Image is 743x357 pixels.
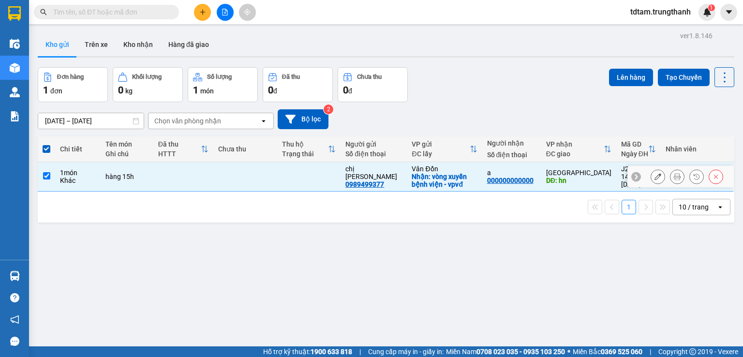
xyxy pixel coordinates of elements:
[10,63,20,73] img: warehouse-icon
[282,140,328,148] div: Thu hộ
[407,136,482,162] th: Toggle SortBy
[573,346,642,357] span: Miền Bắc
[368,346,444,357] span: Cung cấp máy in - giấy in:
[158,150,201,158] div: HTTT
[601,348,642,356] strong: 0369 525 060
[194,4,211,21] button: plus
[487,169,536,177] div: a
[720,4,737,21] button: caret-down
[651,169,665,184] div: Sửa đơn hàng
[650,346,651,357] span: |
[278,109,328,129] button: Bộ lọc
[60,145,96,153] div: Chi tiết
[193,84,198,96] span: 1
[263,67,333,102] button: Đã thu0đ
[343,84,348,96] span: 0
[703,8,712,16] img: icon-new-feature
[725,8,733,16] span: caret-down
[116,33,161,56] button: Kho nhận
[239,4,256,21] button: aim
[708,4,715,11] sup: 1
[222,9,228,15] span: file-add
[77,33,116,56] button: Trên xe
[623,6,698,18] span: tdtam.trungthanh
[609,69,653,86] button: Lên hàng
[282,150,328,158] div: Trạng thái
[546,140,604,148] div: VP nhận
[716,203,724,211] svg: open
[10,111,20,121] img: solution-icon
[412,140,469,148] div: VP gửi
[53,7,167,17] input: Tìm tên, số ĐT hoặc mã đơn
[567,350,570,354] span: ⚪️
[282,74,300,80] div: Đã thu
[188,67,258,102] button: Số lượng1món
[260,117,267,125] svg: open
[8,6,21,21] img: logo-vxr
[268,84,273,96] span: 0
[50,87,62,95] span: đơn
[621,165,656,173] div: J2D36LIN
[621,150,648,158] div: Ngày ĐH
[546,177,611,184] div: DĐ: hn
[263,346,352,357] span: Hỗ trợ kỹ thuật:
[541,136,616,162] th: Toggle SortBy
[412,165,477,173] div: Vân Đồn
[10,337,19,346] span: message
[345,140,402,148] div: Người gửi
[57,74,84,80] div: Đơn hàng
[679,202,709,212] div: 10 / trang
[546,150,604,158] div: ĐC giao
[546,169,611,177] div: [GEOGRAPHIC_DATA]
[10,293,19,302] span: question-circle
[621,140,648,148] div: Mã GD
[199,9,206,15] span: plus
[125,87,133,95] span: kg
[277,136,341,162] th: Toggle SortBy
[217,4,234,21] button: file-add
[658,69,710,86] button: Tạo Chuyến
[10,271,20,281] img: warehouse-icon
[38,67,108,102] button: Đơn hàng1đơn
[357,74,382,80] div: Chưa thu
[338,67,408,102] button: Chưa thu0đ
[118,84,123,96] span: 0
[487,177,534,184] div: 000000000000
[244,9,251,15] span: aim
[132,74,162,80] div: Khối lượng
[105,140,148,148] div: Tên món
[10,39,20,49] img: warehouse-icon
[200,87,214,95] span: món
[161,33,217,56] button: Hàng đã giao
[710,4,713,11] span: 1
[689,348,696,355] span: copyright
[345,150,402,158] div: Số điện thoại
[10,87,20,97] img: warehouse-icon
[446,346,565,357] span: Miền Nam
[412,173,477,188] div: Nhận: vòng xuyến bệnh viện - vpvđ
[345,180,384,188] div: 0989499377
[412,150,469,158] div: ĐC lấy
[38,113,144,129] input: Select a date range.
[154,116,221,126] div: Chọn văn phòng nhận
[105,150,148,158] div: Ghi chú
[60,169,96,177] div: 1 món
[207,74,232,80] div: Số lượng
[158,140,201,148] div: Đã thu
[273,87,277,95] span: đ
[476,348,565,356] strong: 0708 023 035 - 0935 103 250
[40,9,47,15] span: search
[359,346,361,357] span: |
[622,200,636,214] button: 1
[105,173,148,180] div: hàng 15h
[311,348,352,356] strong: 1900 633 818
[153,136,213,162] th: Toggle SortBy
[60,177,96,184] div: Khác
[348,87,352,95] span: đ
[680,30,713,41] div: ver 1.8.146
[345,165,402,180] div: chị hoa
[621,173,656,188] div: 14:30 [DATE]
[324,104,333,114] sup: 2
[218,145,272,153] div: Chưa thu
[38,33,77,56] button: Kho gửi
